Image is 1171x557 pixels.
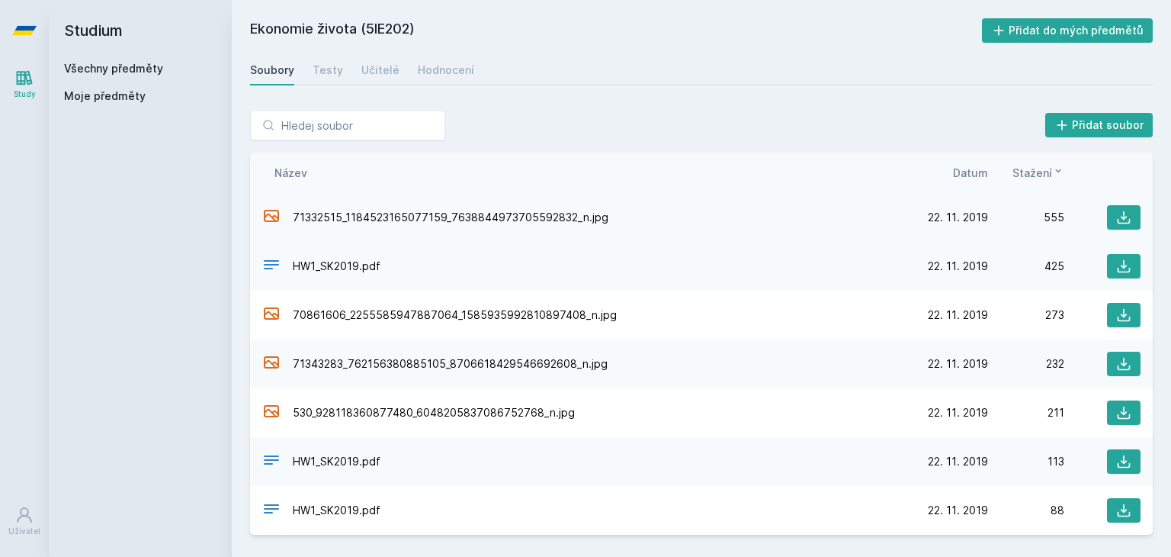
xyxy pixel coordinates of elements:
a: Uživatel [3,498,46,545]
div: 88 [988,503,1064,518]
h2: Ekonomie života (5IE202) [250,18,982,43]
button: Název [274,165,307,181]
div: PDF [262,451,281,473]
button: Přidat soubor [1045,113,1153,137]
a: Study [3,61,46,108]
div: JPG [262,353,281,375]
div: 273 [988,307,1064,323]
div: Hodnocení [418,63,474,78]
span: 22. 11. 2019 [928,307,988,323]
span: HW1_SK2019.pdf [293,454,380,469]
a: Testy [313,55,343,85]
span: 22. 11. 2019 [928,503,988,518]
span: HW1_SK2019.pdf [293,503,380,518]
input: Hledej soubor [250,110,445,140]
div: PDF [262,500,281,522]
div: Uživatel [8,526,40,537]
span: 22. 11. 2019 [928,210,988,225]
div: Study [14,89,36,100]
a: Soubory [250,55,294,85]
div: PDF [262,256,281,278]
a: Všechny předměty [64,62,163,75]
span: 70861606_2255585947887064_1585935992810897408_n.jpg [293,307,617,323]
button: Stažení [1012,165,1064,181]
span: 530_928118360877480_6048205837086752768_n.jpg [293,405,575,420]
span: 22. 11. 2019 [928,259,988,274]
div: 113 [988,454,1064,469]
div: JPG [262,207,281,229]
span: 22. 11. 2019 [928,356,988,372]
div: 555 [988,210,1064,225]
div: Učitelé [361,63,399,78]
a: Učitelé [361,55,399,85]
button: Datum [953,165,988,181]
div: JPG [262,304,281,327]
div: 211 [988,405,1064,420]
div: Soubory [250,63,294,78]
span: 71332515_1184523165077159_7638844973705592832_n.jpg [293,210,608,225]
span: HW1_SK2019.pdf [293,259,380,274]
div: JPG [262,402,281,424]
a: Hodnocení [418,55,474,85]
span: Moje předměty [64,89,146,104]
span: 22. 11. 2019 [928,405,988,420]
div: 232 [988,356,1064,372]
div: Testy [313,63,343,78]
span: 22. 11. 2019 [928,454,988,469]
button: Přidat do mých předmětů [982,18,1153,43]
span: Stažení [1012,165,1052,181]
div: 425 [988,259,1064,274]
span: 71343283_762156380885105_8706618429546692608_n.jpg [293,356,608,372]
